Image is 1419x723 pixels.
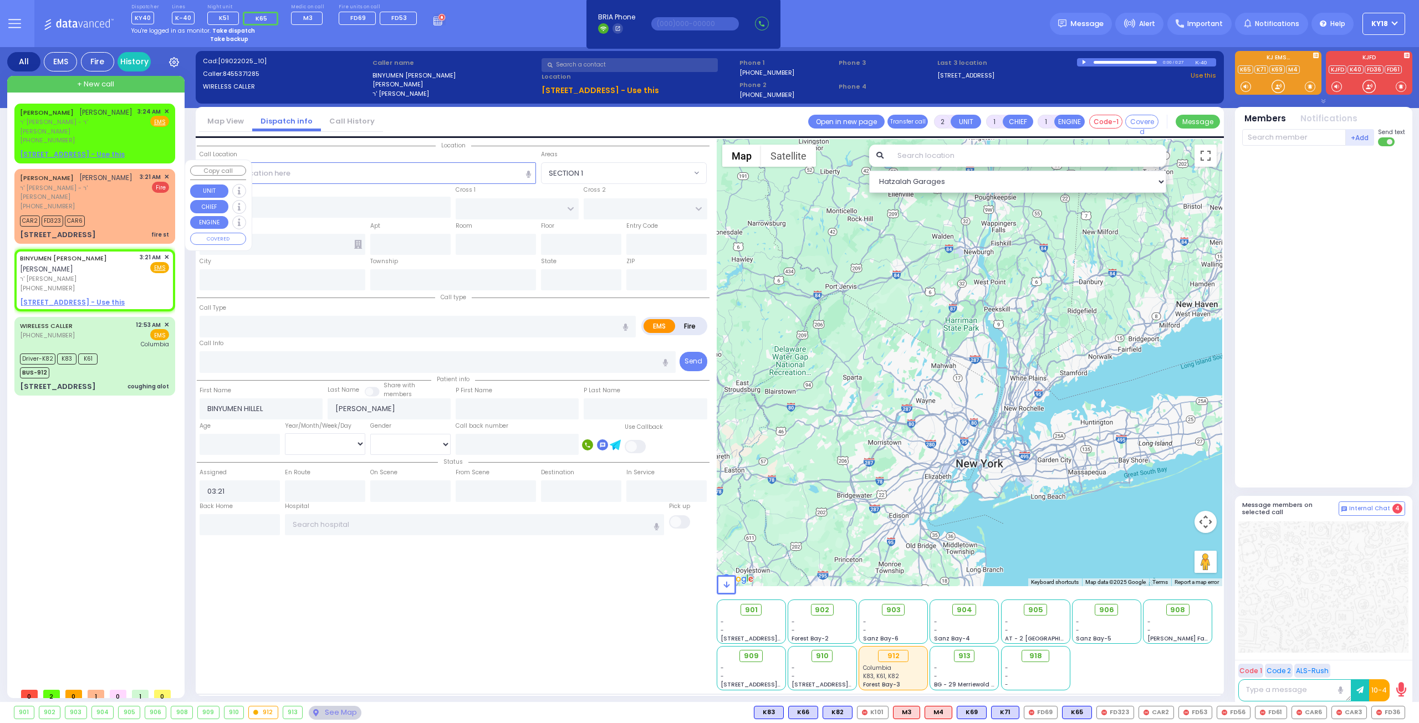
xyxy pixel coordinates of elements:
span: Columbia [863,664,891,672]
label: Fire [675,319,706,333]
label: First Name [200,386,231,395]
div: 909 [198,706,219,719]
span: 910 [816,650,829,662]
label: Cad: [203,57,369,66]
span: Forest Bay-2 [792,634,829,643]
span: Internal Chat [1349,505,1390,512]
span: members [384,390,412,398]
label: Call Location [200,150,237,159]
button: CHIEF [1003,115,1033,129]
span: + New call [77,79,114,90]
span: 0 [65,690,82,698]
a: Call History [321,116,383,126]
div: FD61 [1255,706,1287,719]
span: [09022025_10] [218,57,267,65]
div: K82 [823,706,853,719]
div: BLS [1062,706,1092,719]
span: Send text [1378,128,1405,136]
span: BUS-912 [20,367,49,378]
label: On Scene [370,468,397,477]
div: [STREET_ADDRESS] [20,229,96,240]
label: From Scene [456,468,489,477]
div: ALS [925,706,952,719]
div: fire st [151,230,169,239]
label: Night unit [207,4,282,11]
a: Open in new page [808,115,885,129]
label: En Route [285,468,310,477]
div: - [1005,680,1066,689]
button: CHIEF [190,200,228,213]
u: [STREET_ADDRESS] - Use this [20,150,125,159]
label: Room [456,222,472,230]
span: EMS [150,329,169,340]
div: M4 [925,706,952,719]
div: BLS [991,706,1019,719]
span: 906 [1099,604,1114,616]
div: 910 [224,706,244,719]
label: Township [370,257,398,266]
img: red-radio-icon.svg [1222,710,1227,715]
span: K61 [78,353,98,365]
label: P Last Name [584,386,620,395]
div: 912 [249,706,278,719]
span: - [721,618,724,626]
button: Members [1244,112,1286,125]
button: Copy call [190,166,246,176]
span: 918 [1029,650,1042,662]
a: [PERSON_NAME] [20,108,74,117]
span: 3:24 AM [137,107,161,116]
label: Destination [541,468,574,477]
div: M3 [893,706,920,719]
div: BLS [788,706,818,719]
div: FD69 [1024,706,1058,719]
img: red-radio-icon.svg [1336,710,1342,715]
a: WIRELESS CALLER [20,321,73,330]
span: BRIA Phone [598,12,635,22]
span: Phone 3 [839,58,934,68]
label: Back Home [200,502,233,511]
span: FD69 [350,13,366,22]
button: ALS-Rush [1294,664,1330,678]
label: Location [542,72,736,81]
a: Dispatch info [252,116,321,126]
strong: Take dispatch [212,27,255,35]
div: BLS [823,706,853,719]
a: FD61 [1385,65,1402,74]
button: Map camera controls [1195,511,1217,533]
span: - [934,664,937,672]
label: Turn off text [1378,136,1396,147]
button: Show satellite imagery [761,145,816,167]
span: 905 [1028,604,1043,616]
div: FD323 [1096,706,1134,719]
span: Forest Bay-3 [863,680,900,689]
span: 913 [958,650,971,662]
span: [PHONE_NUMBER] [20,202,75,211]
span: K-40 [172,12,195,24]
label: P First Name [456,386,492,395]
div: 913 [283,706,303,719]
span: Columbia [141,340,169,348]
div: ALS [893,706,920,719]
span: Phone 1 [739,58,835,68]
span: ר' [PERSON_NAME] - ר' [PERSON_NAME] [20,183,136,202]
div: CAR2 [1139,706,1174,719]
button: ENGINE [1054,115,1085,129]
img: red-radio-icon.svg [862,710,867,715]
button: Toggle fullscreen view [1195,145,1217,167]
img: red-radio-icon.svg [1144,710,1149,715]
div: K69 [957,706,987,719]
span: Call type [435,293,472,301]
span: Status [438,458,468,466]
label: Call back number [456,422,508,430]
label: Last 3 location [937,58,1077,68]
div: 906 [145,706,166,719]
label: Use Callback [625,423,663,432]
div: FD53 [1178,706,1212,719]
u: [STREET_ADDRESS] - Use this [542,85,659,96]
span: [PERSON_NAME] [20,264,73,274]
span: Patient info [431,375,475,383]
label: In Service [626,468,655,477]
div: [STREET_ADDRESS] [20,381,96,392]
span: 902 [815,604,829,616]
div: See map [309,706,361,720]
